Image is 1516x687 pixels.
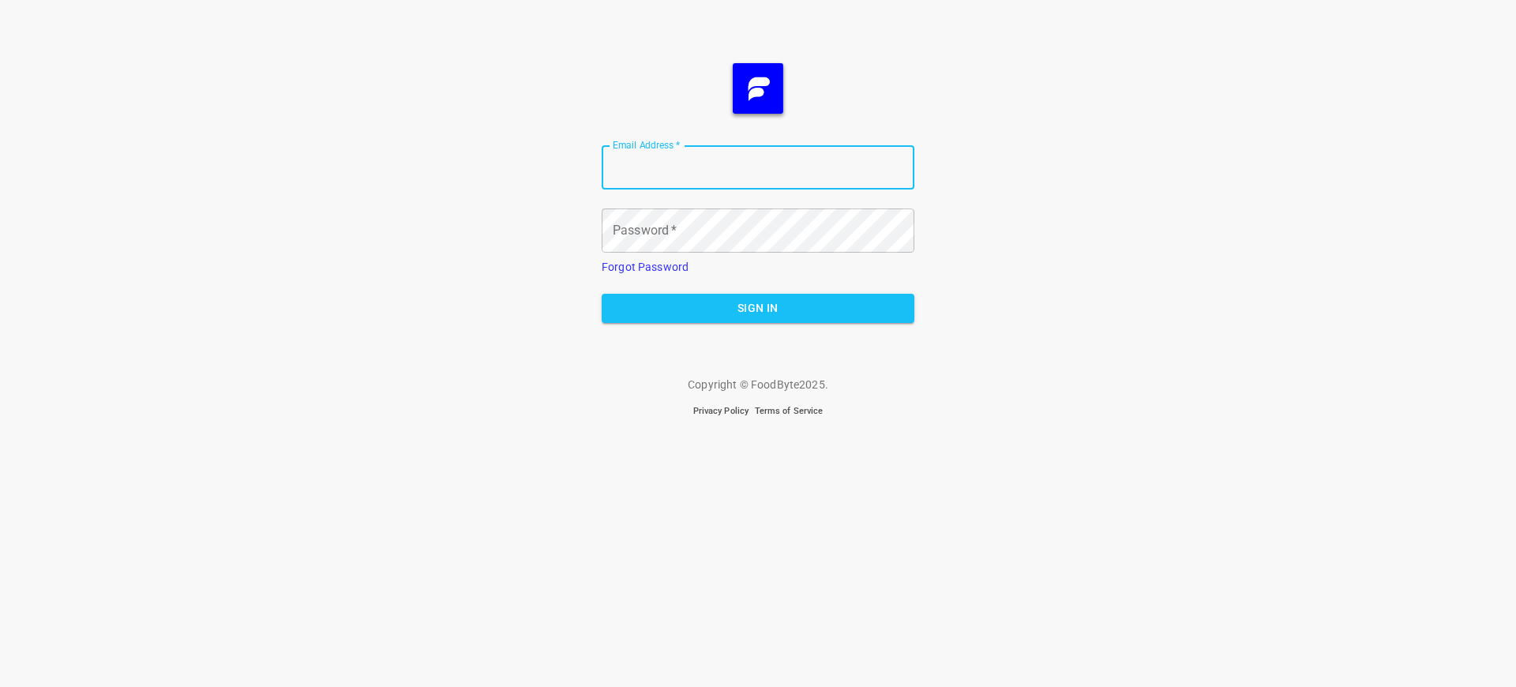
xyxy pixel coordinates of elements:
[733,63,783,114] img: FB_Logo_Reversed_RGB_Icon.895fbf61.png
[755,406,823,416] a: Terms of Service
[688,377,828,392] p: Copyright © FoodByte 2025 .
[693,406,749,416] a: Privacy Policy
[602,261,689,273] a: Forgot Password
[602,294,914,323] button: Sign In
[614,298,902,318] span: Sign In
